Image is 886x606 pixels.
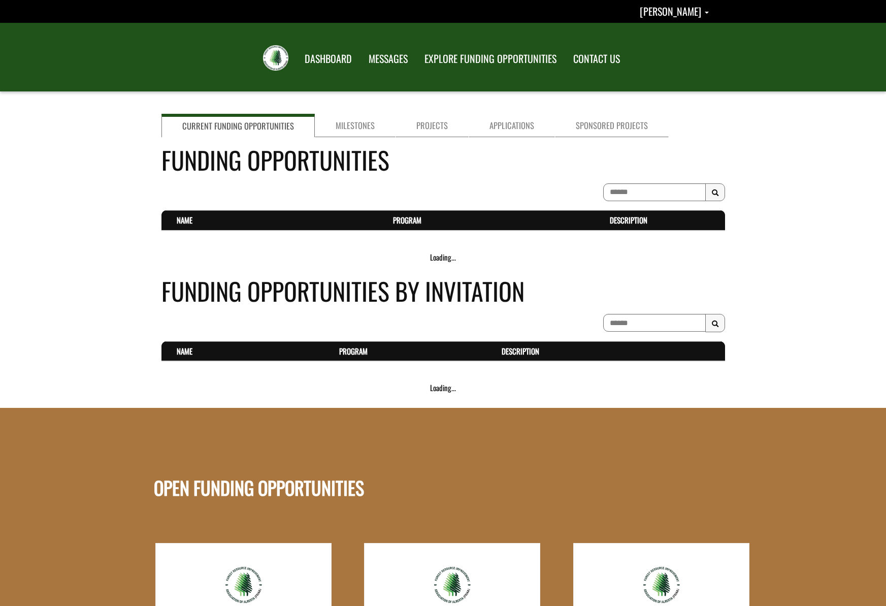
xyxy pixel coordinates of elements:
h1: OPEN FUNDING OPPORTUNITIES [154,419,364,498]
a: Program [339,345,368,357]
a: Name [177,345,192,357]
h4: Funding Opportunities [161,142,725,178]
a: DASHBOARD [297,46,359,72]
a: Sponsored Projects [555,114,669,137]
a: Current Funding Opportunities [161,114,315,137]
button: Search Results [705,314,725,332]
a: Applications [469,114,555,137]
a: Projects [396,114,469,137]
img: friaa-logo.png [224,566,262,604]
div: Loading... [161,252,725,263]
button: Search Results [705,183,725,202]
img: friaa-logo.png [433,566,471,604]
img: friaa-logo.png [642,566,680,604]
h4: Funding Opportunities By Invitation [161,273,725,309]
div: Loading... [161,382,725,393]
a: Description [610,214,647,226]
th: Actions [703,341,725,361]
a: EXPLORE FUNDING OPPORTUNITIES [417,46,564,72]
nav: Main Navigation [296,43,628,72]
input: To search on partial text, use the asterisk (*) wildcard character. [603,314,706,332]
img: FRIAA Submissions Portal [263,45,288,71]
a: Description [502,345,539,357]
input: To search on partial text, use the asterisk (*) wildcard character. [603,183,706,201]
a: Name [177,214,192,226]
a: Program [393,214,421,226]
a: Dave Flynn [640,4,709,19]
a: Milestones [315,114,396,137]
a: CONTACT US [566,46,628,72]
span: [PERSON_NAME] [640,4,701,19]
a: MESSAGES [361,46,415,72]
